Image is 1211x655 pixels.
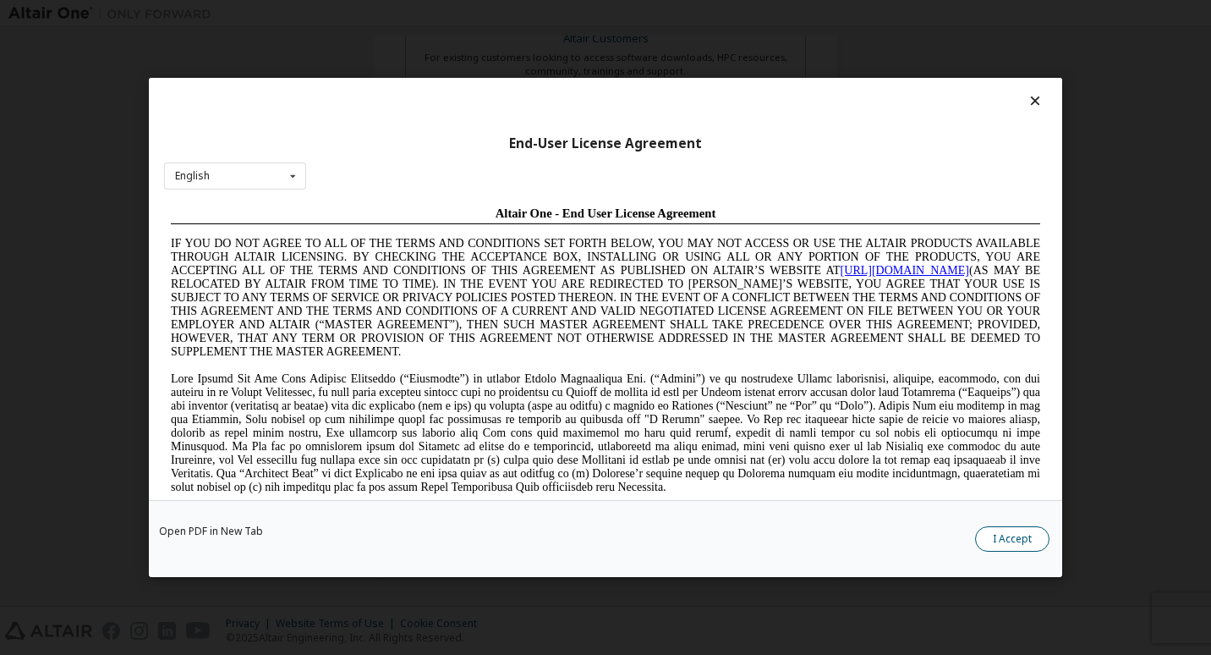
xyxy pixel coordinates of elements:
div: End-User License Agreement [164,135,1047,152]
a: [URL][DOMAIN_NAME] [677,64,805,77]
span: Altair One - End User License Agreement [332,7,552,20]
span: Lore Ipsumd Sit Ame Cons Adipisc Elitseddo (“Eiusmodte”) in utlabor Etdolo Magnaaliqua Eni. (“Adm... [7,173,876,294]
div: English [175,171,210,181]
a: Open PDF in New Tab [159,526,263,537]
span: IF YOU DO NOT AGREE TO ALL OF THE TERMS AND CONDITIONS SET FORTH BELOW, YOU MAY NOT ACCESS OR USE... [7,37,876,158]
button: I Accept [975,526,1049,552]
